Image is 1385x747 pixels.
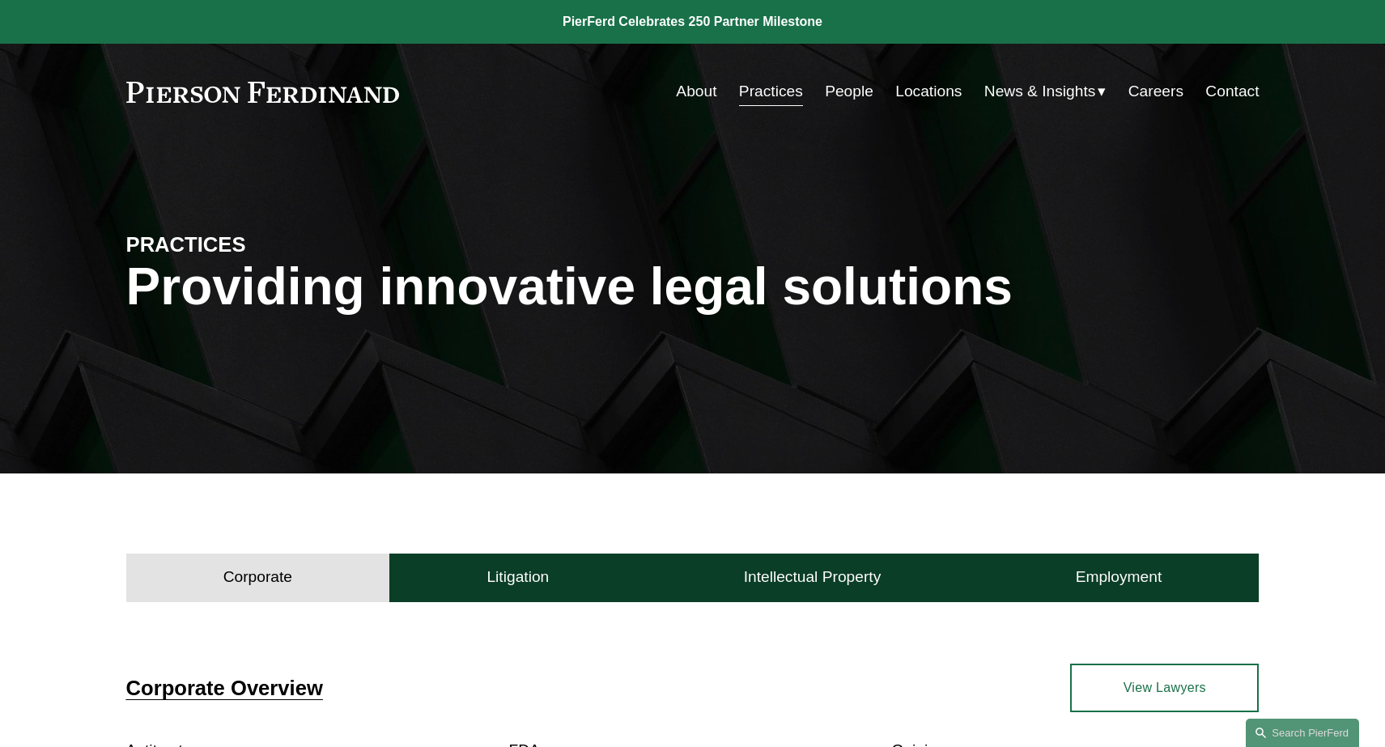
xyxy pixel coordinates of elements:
[126,257,1260,316] h1: Providing innovative legal solutions
[1070,664,1259,712] a: View Lawyers
[744,567,882,587] h4: Intellectual Property
[126,677,323,699] a: Corporate Overview
[895,76,962,107] a: Locations
[1205,76,1259,107] a: Contact
[1246,719,1359,747] a: Search this site
[984,76,1107,107] a: folder dropdown
[984,78,1096,106] span: News & Insights
[825,76,873,107] a: People
[1128,76,1183,107] a: Careers
[486,567,549,587] h4: Litigation
[739,76,803,107] a: Practices
[126,231,410,257] h4: PRACTICES
[223,567,292,587] h4: Corporate
[1076,567,1162,587] h4: Employment
[676,76,716,107] a: About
